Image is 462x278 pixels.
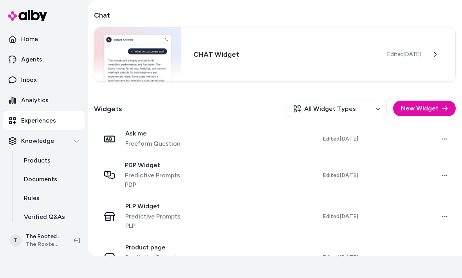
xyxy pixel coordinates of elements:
[393,101,456,116] button: New Widget
[16,170,85,189] a: Documents
[5,228,67,253] button: TThe Rooted Plant Shop ShopifyThe Rooted Plant Shop
[94,10,456,21] h2: Chat
[125,139,180,148] span: Freeform Question
[24,193,40,203] p: Rules
[94,27,181,81] img: Chat widget
[125,130,180,137] span: Ask me
[26,233,61,240] p: The Rooted Plant Shop Shopify
[323,171,358,179] span: Edited [DATE]
[3,132,85,150] button: Knowledge
[24,156,51,165] p: Products
[21,116,56,125] p: Experiences
[387,51,421,58] span: Edited [DATE]
[21,96,49,105] p: Analytics
[287,101,387,117] button: All Widget Types
[16,151,85,170] a: Products
[193,49,375,60] h3: CHAT Widget
[125,244,192,251] span: Product page
[21,136,54,146] p: Knowledge
[3,50,85,69] a: Agents
[21,55,42,64] p: Agents
[323,135,358,143] span: Edited [DATE]
[24,212,65,222] p: Verified Q&As
[3,30,85,49] a: Home
[9,234,22,247] span: T
[125,202,192,210] span: PLP Widget
[125,161,192,169] span: PDP Widget
[125,171,192,190] span: Predictive Prompts PDP
[21,34,38,44] p: Home
[3,91,85,110] a: Analytics
[26,240,61,248] span: The Rooted Plant Shop
[125,253,192,272] span: Predictive Prompts PLP
[125,212,192,231] span: Predictive Prompts PLP
[16,189,85,208] a: Rules
[21,75,37,85] p: Inbox
[94,27,456,82] a: Chat widgetCHAT WidgetEdited[DATE]
[323,254,358,262] span: Edited [DATE]
[94,103,122,114] h2: Widgets
[323,213,358,220] span: Edited [DATE]
[24,175,57,184] p: Documents
[3,111,85,130] a: Experiences
[16,208,85,226] a: Verified Q&As
[8,10,47,21] img: alby Logo
[3,70,85,89] a: Inbox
